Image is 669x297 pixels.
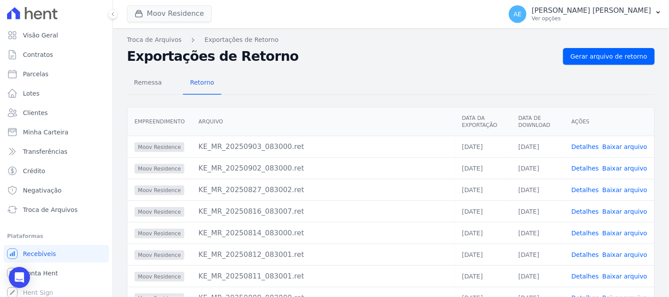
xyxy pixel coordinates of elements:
[4,65,109,83] a: Parcelas
[4,46,109,63] a: Contratos
[23,186,62,195] span: Negativação
[185,74,220,91] span: Retorno
[135,207,184,217] span: Moov Residence
[4,104,109,122] a: Clientes
[512,244,564,265] td: [DATE]
[23,31,58,40] span: Visão Geral
[135,164,184,174] span: Moov Residence
[198,249,448,260] div: KE_MR_20250812_083001.ret
[532,15,651,22] p: Ver opções
[4,143,109,160] a: Transferências
[4,123,109,141] a: Minha Carteira
[23,205,78,214] span: Troca de Arquivos
[455,222,512,244] td: [DATE]
[564,108,654,136] th: Ações
[602,165,647,172] a: Baixar arquivo
[23,108,48,117] span: Clientes
[455,108,512,136] th: Data da Exportação
[512,108,564,136] th: Data de Download
[135,186,184,195] span: Moov Residence
[455,200,512,222] td: [DATE]
[512,179,564,200] td: [DATE]
[23,249,56,258] span: Recebíveis
[23,70,49,78] span: Parcelas
[455,265,512,287] td: [DATE]
[135,229,184,238] span: Moov Residence
[572,273,599,280] a: Detalhes
[23,89,40,98] span: Lotes
[23,269,58,278] span: Conta Hent
[602,186,647,193] a: Baixar arquivo
[198,271,448,282] div: KE_MR_20250811_083001.ret
[455,179,512,200] td: [DATE]
[127,35,182,45] a: Troca de Arquivos
[602,273,647,280] a: Baixar arquivo
[512,136,564,157] td: [DATE]
[455,244,512,265] td: [DATE]
[9,267,30,288] div: Open Intercom Messenger
[602,143,647,150] a: Baixar arquivo
[198,206,448,217] div: KE_MR_20250816_083007.ret
[502,2,669,26] button: AE [PERSON_NAME] [PERSON_NAME] Ver opções
[127,35,655,45] nav: Breadcrumb
[602,208,647,215] a: Baixar arquivo
[4,85,109,102] a: Lotes
[4,201,109,219] a: Troca de Arquivos
[127,108,191,136] th: Empreendimento
[135,142,184,152] span: Moov Residence
[127,72,169,95] a: Remessa
[4,162,109,180] a: Crédito
[127,72,221,95] nav: Tab selector
[7,231,105,241] div: Plataformas
[23,50,53,59] span: Contratos
[183,72,221,95] a: Retorno
[191,108,455,136] th: Arquivo
[572,186,599,193] a: Detalhes
[455,136,512,157] td: [DATE]
[571,52,647,61] span: Gerar arquivo de retorno
[572,251,599,258] a: Detalhes
[4,182,109,199] a: Negativação
[602,251,647,258] a: Baixar arquivo
[23,167,45,175] span: Crédito
[512,222,564,244] td: [DATE]
[532,6,651,15] p: [PERSON_NAME] [PERSON_NAME]
[4,245,109,263] a: Recebíveis
[572,165,599,172] a: Detalhes
[198,141,448,152] div: KE_MR_20250903_083000.ret
[572,208,599,215] a: Detalhes
[4,26,109,44] a: Visão Geral
[198,228,448,238] div: KE_MR_20250814_083000.ret
[514,11,522,17] span: AE
[23,128,68,137] span: Minha Carteira
[512,265,564,287] td: [DATE]
[198,163,448,174] div: KE_MR_20250902_083000.ret
[563,48,655,65] a: Gerar arquivo de retorno
[512,157,564,179] td: [DATE]
[127,5,212,22] button: Moov Residence
[455,157,512,179] td: [DATE]
[129,74,167,91] span: Remessa
[512,200,564,222] td: [DATE]
[602,230,647,237] a: Baixar arquivo
[205,35,279,45] a: Exportações de Retorno
[23,147,67,156] span: Transferências
[4,264,109,282] a: Conta Hent
[135,272,184,282] span: Moov Residence
[135,250,184,260] span: Moov Residence
[127,48,556,64] h2: Exportações de Retorno
[198,185,448,195] div: KE_MR_20250827_083002.ret
[572,143,599,150] a: Detalhes
[572,230,599,237] a: Detalhes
